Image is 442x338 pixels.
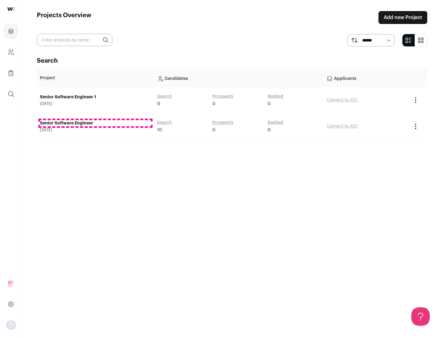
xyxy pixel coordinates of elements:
[40,101,151,106] span: [DATE]
[4,24,18,39] a: Projects
[40,128,151,132] span: [DATE]
[212,93,233,100] a: Prospects
[412,123,419,130] button: Project Actions
[412,96,419,104] button: Project Actions
[378,11,427,24] a: Add new Project
[268,93,283,100] a: Replied
[157,120,172,126] a: Search
[157,101,160,107] span: 0
[411,307,430,326] iframe: Toggle Customer Support
[327,98,358,102] a: Connect to ATS
[37,57,427,65] h2: Search
[327,72,406,84] p: Applicants
[4,45,18,60] a: Company and ATS Settings
[40,75,151,81] p: Project
[40,120,151,126] a: Senior Software Engineer
[157,93,172,100] a: Search
[268,127,271,133] span: 0
[327,124,358,128] a: Connect to ATS
[212,101,215,107] span: 0
[4,66,18,81] a: Company Lists
[157,127,162,133] span: 10
[268,120,283,126] a: Replied
[7,7,14,11] img: wellfound-shorthand-0d5821cbd27db2630d0214b213865d53afaa358527fdda9d0ea32b1df1b89c2c.svg
[268,101,271,107] span: 0
[6,320,16,330] img: nopic.png
[6,320,16,330] button: Open dropdown
[212,120,233,126] a: Prospects
[37,11,91,24] h1: Projects Overview
[212,127,215,133] span: 0
[40,94,151,100] a: Senior Software Engineer 1
[157,72,320,84] p: Candidates
[37,34,112,46] input: Filter projects by name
